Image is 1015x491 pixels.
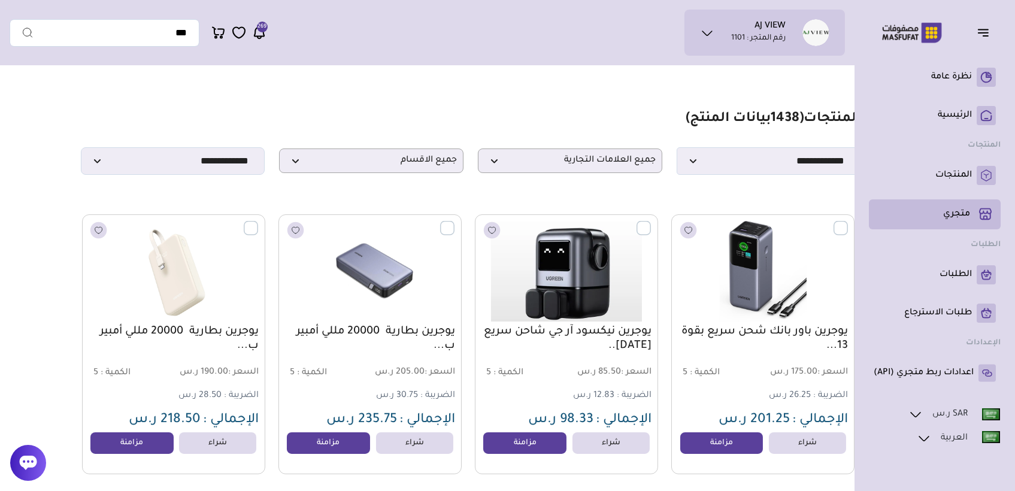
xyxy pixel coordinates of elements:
[769,432,846,454] a: شراء
[482,221,651,322] img: 2025-09-07-68bd7d877ccaf.png
[764,367,848,378] span: 175.00 ر.س
[285,325,455,353] a: يوجرين بطارية 20000 مللي أمبير ب...
[425,368,455,377] span: السعر :
[678,325,848,353] a: يوجرين باور بانك شحن سريع بقوة 13...
[93,368,98,378] span: 5
[874,166,996,185] a: المنتجات
[279,148,463,173] p: جميع الاقسام
[874,204,996,225] a: متجري
[257,22,266,32] span: 269
[175,367,259,378] span: 190.00 ر.س
[481,325,652,353] a: يوجرين نيكسود آر جي شاحن سريع [DATE]..
[817,368,848,377] span: السعر :
[690,368,720,378] span: الكمية :
[971,241,1001,249] strong: الطلبات
[802,19,829,46] img: AJ VIEW
[874,363,996,383] a: اعدادات ربط متجري (API)
[771,112,799,126] span: 1438
[621,368,652,377] span: السعر :
[617,391,652,401] span: الضريبة :
[568,367,652,378] span: 85.50 ر.س
[371,367,455,378] span: 205.00 ر.س
[596,413,652,428] span: الإجمالي :
[968,141,1001,150] strong: المنتجات
[982,408,1000,420] img: Eng
[573,391,614,401] span: 12.83 ر.س
[686,112,804,126] span: ( بيانات المنتج)
[224,391,259,401] span: الضريبة :
[89,325,259,353] a: يوجرين بطارية 20000 مللي أمبير ب...
[129,413,201,428] span: 218.50 ر.س
[252,25,266,40] a: 269
[203,413,259,428] span: الإجمالي :
[874,106,996,125] a: الرئيسية
[290,368,295,378] span: 5
[178,391,222,401] span: 28.50 ر.س
[680,432,763,454] a: مزامنة
[683,368,687,378] span: 5
[90,432,174,454] a: مزامنة
[420,391,455,401] span: الضريبة :
[916,431,1001,446] a: العربية
[731,33,786,45] p: رقم المتجر : 1101
[874,304,996,323] a: طلبات الاسترجاع
[101,368,131,378] span: الكمية :
[769,391,811,401] span: 26.25 ر.س
[792,413,848,428] span: الإجمالي :
[478,148,662,173] p: جميع العلامات التجارية
[686,111,861,128] h1: المنتجات
[874,367,974,379] p: اعدادات ربط متجري (API)
[572,432,650,454] a: شراء
[297,368,327,378] span: الكمية :
[719,413,790,428] span: 201.25 ر.س
[874,21,950,44] img: Logo
[286,155,457,166] span: جميع الاقسام
[935,169,972,181] p: المنتجات
[179,432,256,454] a: شراء
[493,368,523,378] span: الكمية :
[908,407,1001,422] a: SAR ر.س
[678,221,847,322] img: 20250907153601287206.png
[486,368,491,378] span: 5
[89,221,258,322] img: 20250907153546833941.png
[326,413,397,428] span: 235.75 ر.س
[874,68,996,87] a: نظرة عامة
[931,71,972,83] p: نظرة عامة
[904,307,972,319] p: طلبات الاسترجاع
[228,368,259,377] span: السعر :
[287,432,370,454] a: مزامنة
[399,413,455,428] span: الإجمالي :
[376,391,418,401] span: 30.75 ر.س
[813,391,848,401] span: الضريبة :
[874,265,996,284] a: الطلبات
[376,432,453,454] a: شراء
[755,21,786,33] h1: AJ VIEW
[484,155,656,166] span: جميع العلامات التجارية
[286,221,455,322] img: 20250907153550502866.png
[483,432,566,454] a: مزامنة
[940,269,972,281] p: الطلبات
[528,413,593,428] span: 98.33 ر.س
[966,339,1001,347] strong: الإعدادات
[938,110,972,122] p: الرئيسية
[943,208,970,220] p: متجري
